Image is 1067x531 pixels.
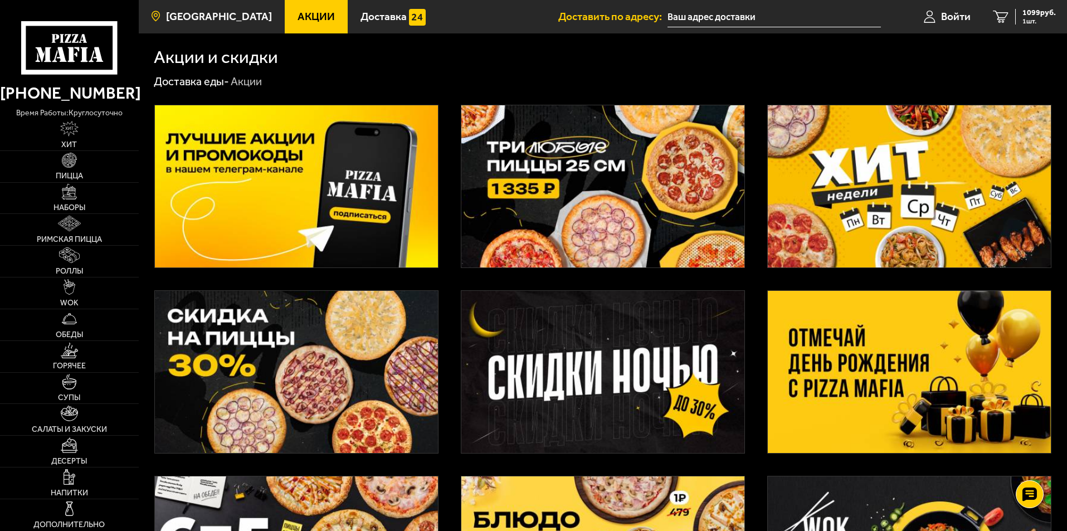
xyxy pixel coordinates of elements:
span: Супы [58,394,80,402]
span: WOK [60,299,79,307]
div: Акции [231,75,262,89]
span: Доставить по адресу: [558,11,668,22]
span: Наборы [53,204,85,212]
span: Войти [941,11,971,22]
span: Салаты и закуски [32,426,107,433]
span: Десерты [51,457,87,465]
span: [GEOGRAPHIC_DATA] [166,11,272,22]
span: 1 шт. [1022,18,1056,25]
span: Дополнительно [33,521,105,529]
span: Горячее [53,362,86,370]
span: Роллы [56,267,83,275]
span: Пицца [56,172,83,180]
span: Обеды [56,331,83,339]
span: 1099 руб. [1022,9,1056,17]
span: Хит [61,141,77,149]
span: Римская пицца [37,236,102,243]
span: Напитки [51,489,88,497]
input: Ваш адрес доставки [668,7,881,27]
img: 15daf4d41897b9f0e9f617042186c801.svg [409,9,426,26]
span: Доставка [360,11,407,22]
span: Акции [298,11,335,22]
a: Доставка еды- [154,75,229,88]
h1: Акции и скидки [154,48,278,66]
